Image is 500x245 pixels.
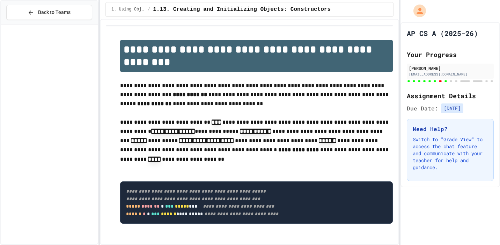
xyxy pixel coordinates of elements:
div: [PERSON_NAME] [409,65,492,71]
span: [DATE] [441,103,463,113]
span: / [148,7,150,12]
h2: Your Progress [407,50,494,59]
iframe: chat widget [471,217,493,238]
button: Back to Teams [6,5,92,20]
div: [EMAIL_ADDRESS][DOMAIN_NAME] [409,72,492,77]
h2: Assignment Details [407,91,494,101]
div: My Account [406,3,428,19]
span: 1.13. Creating and Initializing Objects: Constructors [153,5,331,14]
span: 1. Using Objects and Methods [111,7,145,12]
span: Back to Teams [38,9,71,16]
p: Switch to "Grade View" to access the chat feature and communicate with your teacher for help and ... [413,136,488,171]
span: Due Date: [407,104,438,113]
iframe: chat widget [442,187,493,216]
h3: Need Help? [413,125,488,133]
h1: AP CS A (2025-26) [407,28,478,38]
